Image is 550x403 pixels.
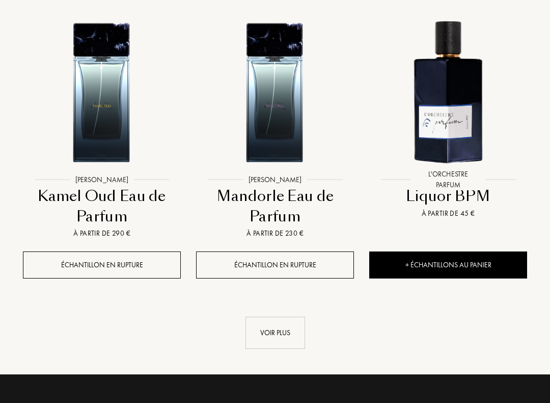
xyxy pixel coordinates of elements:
[373,208,523,219] div: À partir de 45 €
[24,13,180,169] img: Kamel Oud Eau de Parfum Sora Dora
[200,228,350,239] div: À partir de 230 €
[23,2,181,252] a: Kamel Oud Eau de Parfum Sora Dora[PERSON_NAME]Kamel Oud Eau de ParfumÀ partir de 290 €
[200,186,350,226] div: Mandorle Eau de Parfum
[196,251,354,279] div: Échantillon en rupture
[27,186,177,226] div: Kamel Oud Eau de Parfum
[196,2,354,252] a: Mandorle Eau de Parfum Sora Dora[PERSON_NAME]Mandorle Eau de ParfumÀ partir de 230 €
[245,317,305,349] div: Voir plus
[370,13,526,169] img: Liquor BPM L'Orchestre Parfum
[369,251,527,279] div: + Échantillons au panier
[197,13,353,169] img: Mandorle Eau de Parfum Sora Dora
[369,2,527,232] a: Liquor BPM L'Orchestre ParfumL'Orchestre ParfumLiquor BPMÀ partir de 45 €
[27,228,177,239] div: À partir de 290 €
[23,251,181,279] div: Échantillon en rupture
